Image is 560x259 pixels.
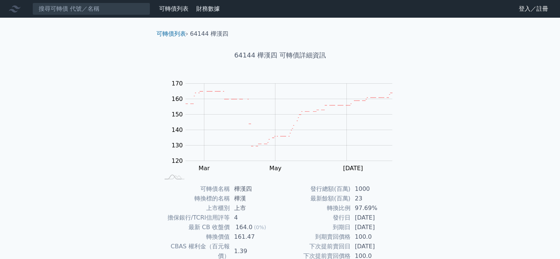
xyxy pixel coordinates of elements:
td: 最新 CB 收盤價 [159,223,230,232]
td: 100.0 [351,232,401,242]
td: 上市櫃別 [159,203,230,213]
tspan: [DATE] [343,165,363,172]
td: 轉換比例 [280,203,351,213]
td: 發行日 [280,213,351,223]
g: Chart [168,80,403,172]
div: 164.0 [234,223,254,232]
td: 161.47 [230,232,280,242]
td: 轉換標的名稱 [159,194,230,203]
td: 下次提前賣回日 [280,242,351,251]
a: 可轉債列表 [159,5,189,12]
tspan: 120 [172,157,183,164]
td: 到期日 [280,223,351,232]
tspan: Mar [198,165,210,172]
tspan: May [269,165,281,172]
td: [DATE] [351,242,401,251]
tspan: 150 [172,111,183,118]
td: 轉換價值 [159,232,230,242]
span: (0%) [254,224,266,230]
tspan: 140 [172,126,183,133]
h1: 64144 樺漢四 可轉債詳細資訊 [151,50,410,60]
li: › [156,29,188,38]
td: [DATE] [351,213,401,223]
td: [DATE] [351,223,401,232]
td: 4 [230,213,280,223]
td: 23 [351,194,401,203]
input: 搜尋可轉債 代號／名稱 [32,3,150,15]
a: 可轉債列表 [156,30,186,37]
td: 發行總額(百萬) [280,184,351,194]
td: 到期賣回價格 [280,232,351,242]
td: 97.69% [351,203,401,213]
li: 64144 樺漢四 [190,29,228,38]
tspan: 160 [172,95,183,102]
td: 樺漢四 [230,184,280,194]
td: 樺漢 [230,194,280,203]
td: 最新餘額(百萬) [280,194,351,203]
a: 登入／註冊 [513,3,554,15]
td: 1000 [351,184,401,194]
td: 擔保銀行/TCRI信用評等 [159,213,230,223]
a: 財務數據 [196,5,220,12]
td: 可轉債名稱 [159,184,230,194]
tspan: 130 [172,142,183,149]
tspan: 170 [172,80,183,87]
td: 上市 [230,203,280,213]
